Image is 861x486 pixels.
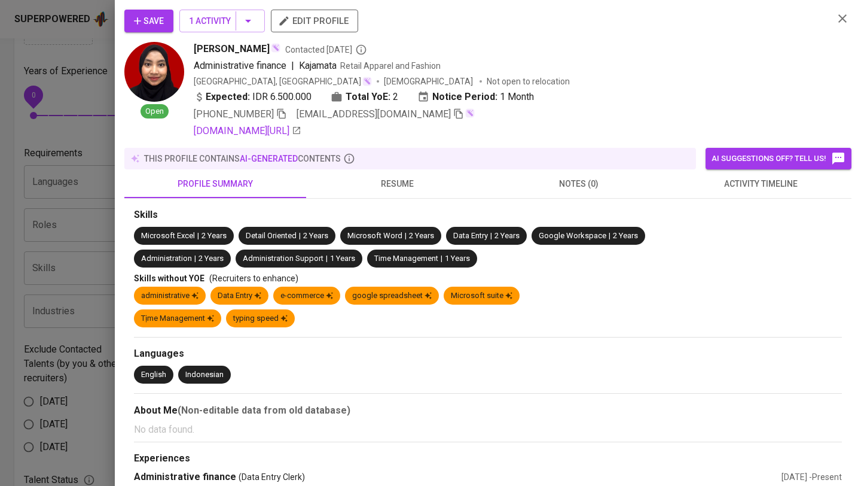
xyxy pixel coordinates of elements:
[134,347,842,361] div: Languages
[185,369,224,381] div: Indonesian
[194,124,301,138] a: [DOMAIN_NAME][URL]
[271,16,358,25] a: edit profile
[201,231,227,240] span: 2 Years
[280,290,333,302] div: e-commerce
[240,154,298,163] span: AI-generated
[141,313,214,324] div: Tịme Management
[539,231,606,240] span: Google Workspace
[303,231,328,240] span: 2 Years
[218,290,261,302] div: Data Entry
[124,10,173,32] button: Save
[132,177,299,192] span: profile summary
[206,90,250,104] b: Expected:
[374,254,438,263] span: Time Management
[291,59,294,73] span: |
[712,151,845,166] span: AI suggestions off? Tell us!
[313,177,481,192] span: resume
[362,77,372,86] img: magic_wand.svg
[134,208,842,222] div: Skills
[199,254,224,263] span: 2 Years
[409,231,434,240] span: 2 Years
[239,471,305,483] span: (Data Entry Clerk)
[141,254,192,263] span: Administration
[134,452,842,466] div: Experiences
[346,90,390,104] b: Total YoE:
[285,44,367,56] span: Contacted [DATE]
[209,274,298,283] span: (Recruiters to enhance)
[494,231,520,240] span: 2 Years
[197,230,199,242] span: |
[297,108,451,120] span: [EMAIL_ADDRESS][DOMAIN_NAME]
[326,253,328,265] span: |
[677,177,844,192] span: activity timeline
[194,108,274,120] span: [PHONE_NUMBER]
[441,253,442,265] span: |
[352,290,432,302] div: google spreadsheet
[781,471,842,483] div: [DATE] - Present
[189,14,255,29] span: 1 Activity
[194,42,270,56] span: [PERSON_NAME]
[141,106,169,117] span: Open
[280,13,349,29] span: edit profile
[194,253,196,265] span: |
[340,61,441,71] span: Retail Apparel and Fashion
[243,254,323,263] span: Administration Support
[194,75,372,87] div: [GEOGRAPHIC_DATA], [GEOGRAPHIC_DATA]
[299,60,337,71] span: Kajamata
[613,231,638,240] span: 2 Years
[134,423,842,437] p: No data found.
[233,313,288,324] div: typing speed
[246,231,297,240] span: Detail Oriented
[706,148,851,169] button: AI suggestions off? Tell us!
[393,90,398,104] span: 2
[445,254,470,263] span: 1 Years
[490,230,492,242] span: |
[134,470,781,484] div: Administrative finance
[417,90,534,104] div: 1 Month
[451,290,512,302] div: Microsoft suite
[487,75,570,87] p: Not open to relocation
[134,14,164,29] span: Save
[330,254,355,263] span: 1 Years
[465,108,475,118] img: magic_wand.svg
[299,230,301,242] span: |
[453,231,488,240] span: Data Entry
[355,44,367,56] svg: By Batam recruiter
[178,405,350,416] b: (Non-editable data from old database)
[124,42,184,102] img: d439e1a22cd0c4258c22e19e4fc4cc66.jpeg
[384,75,475,87] span: [DEMOGRAPHIC_DATA]
[144,153,341,165] p: this profile contains contents
[134,274,204,283] span: Skills without YOE
[141,231,195,240] span: Microsoft Excel
[271,43,280,53] img: magic_wand.svg
[405,230,407,242] span: |
[141,290,199,302] div: administrative
[347,231,402,240] span: Microsoft Word
[495,177,662,192] span: notes (0)
[432,90,497,104] b: Notice Period:
[194,60,286,71] span: Administrative finance
[179,10,265,32] button: 1 Activity
[271,10,358,32] button: edit profile
[141,369,166,381] div: English
[194,90,312,104] div: IDR 6.500.000
[134,403,842,418] div: About Me
[609,230,610,242] span: |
